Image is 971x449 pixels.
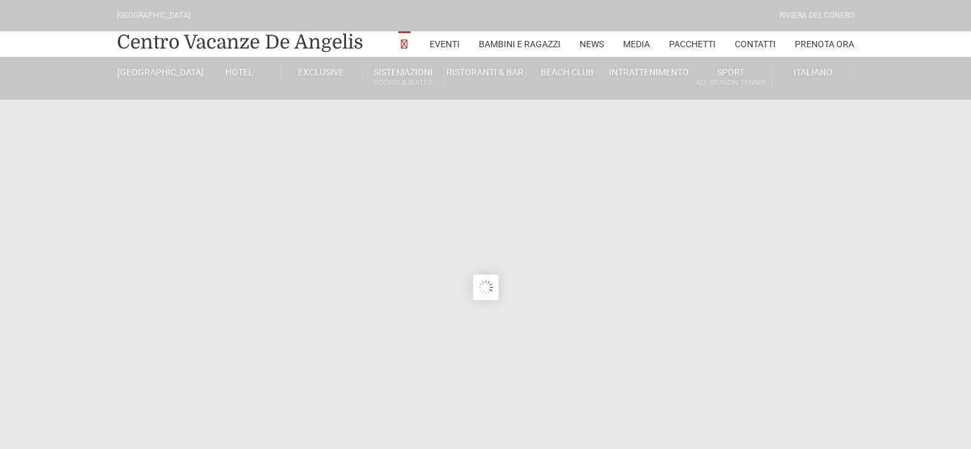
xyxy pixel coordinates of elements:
[794,67,832,77] span: Italiano
[623,31,650,57] a: Media
[795,31,854,57] a: Prenota Ora
[735,31,776,57] a: Contatti
[363,77,444,89] small: Rooms & Suites
[690,66,772,90] a: SportAll Season Tennis
[199,66,280,78] a: Hotel
[430,31,460,57] a: Eventi
[772,66,854,78] a: Italiano
[444,66,526,78] a: Ristoranti & Bar
[117,29,363,55] a: Centro Vacanze De Angelis
[281,66,363,78] a: Exclusive
[117,66,199,78] a: [GEOGRAPHIC_DATA]
[608,66,690,78] a: Intrattenimento
[580,31,604,57] a: News
[669,31,716,57] a: Pacchetti
[690,77,771,89] small: All Season Tennis
[779,10,854,22] div: Riviera Del Conero
[527,66,608,78] a: Beach Club
[479,31,561,57] a: Bambini e Ragazzi
[117,10,190,22] div: [GEOGRAPHIC_DATA]
[363,66,444,90] a: SistemazioniRooms & Suites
